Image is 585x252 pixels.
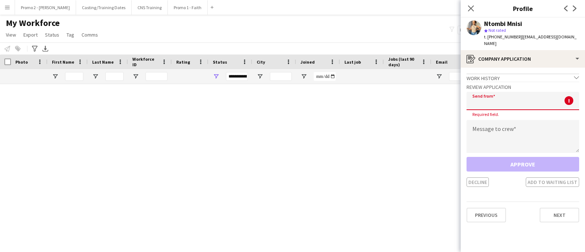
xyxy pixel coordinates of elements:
span: Workforce ID [132,56,159,67]
span: Photo [15,59,28,65]
span: Status [213,59,227,65]
input: Joined Filter Input [314,72,336,81]
button: Open Filter Menu [257,73,263,80]
button: Previous [467,208,506,222]
a: Export [20,30,41,40]
div: Work history [467,74,579,82]
a: Status [42,30,62,40]
span: Rating [176,59,190,65]
input: City Filter Input [270,72,292,81]
span: Jobs (last 90 days) [388,56,418,67]
input: Workforce ID Filter Input [146,72,167,81]
button: Open Filter Menu [92,73,99,80]
div: Ntombi Mnisi [484,20,522,27]
a: Comms [79,30,101,40]
span: Status [45,31,59,38]
div: Company application [461,50,585,68]
button: Casting/Training Dates [76,0,132,15]
span: View [6,31,16,38]
span: First Name [52,59,74,65]
span: Joined [301,59,315,65]
input: Email Filter Input [449,72,573,81]
h3: Profile [461,4,585,13]
span: Last job [344,59,361,65]
button: Next [540,208,579,222]
input: Last Name Filter Input [105,72,124,81]
button: CNS Training [132,0,168,15]
a: Tag [64,30,77,40]
button: Open Filter Menu [213,73,219,80]
span: t. [PHONE_NUMBER] [484,34,522,40]
h3: Review Application [467,84,579,90]
app-action-btn: Advanced filters [30,44,39,53]
span: Export [23,31,38,38]
button: Promo 1 - Faith [168,0,208,15]
input: First Name Filter Input [65,72,83,81]
app-action-btn: Export XLSX [41,44,50,53]
span: My Workforce [6,18,60,29]
span: Not rated [488,27,506,33]
span: City [257,59,265,65]
button: Open Filter Menu [132,73,139,80]
button: Open Filter Menu [436,73,442,80]
a: View [3,30,19,40]
button: Everyone6,957 [457,26,494,34]
span: Email [436,59,448,65]
button: Promo 2 - [PERSON_NAME] [15,0,76,15]
span: Tag [67,31,74,38]
button: Open Filter Menu [301,73,307,80]
span: | [EMAIL_ADDRESS][DOMAIN_NAME] [484,34,577,46]
span: Comms [82,31,98,38]
span: Last Name [92,59,114,65]
button: Open Filter Menu [52,73,58,80]
span: Required field. [467,112,505,117]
